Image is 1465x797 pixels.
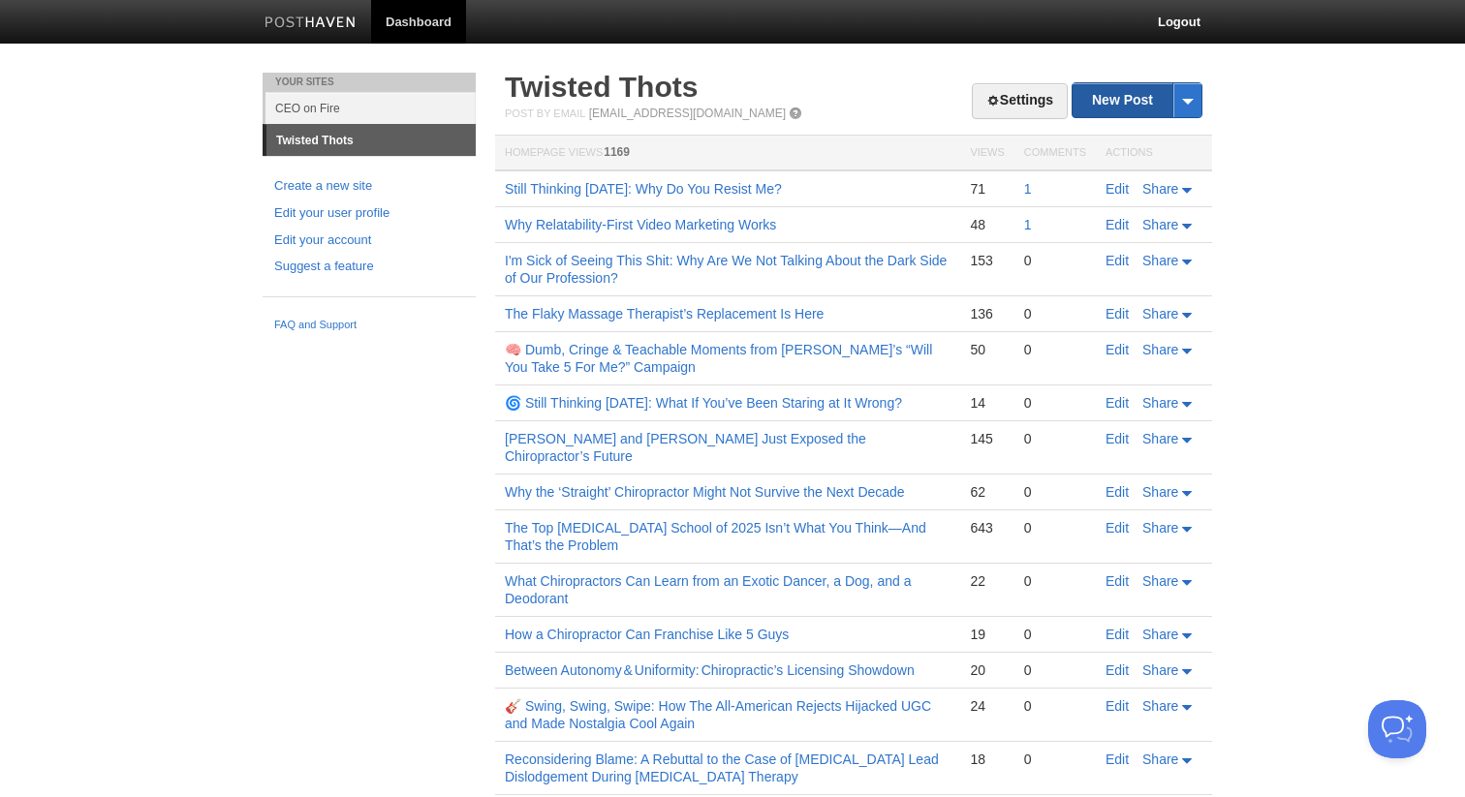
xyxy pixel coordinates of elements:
a: 🎸 Swing, Swing, Swipe: How The All-American Rejects Hijacked UGC and Made Nostalgia Cool Again [505,698,931,731]
a: Reconsidering Blame: A Rebuttal to the Case of [MEDICAL_DATA] Lead Dislodgement During [MEDICAL_D... [505,751,939,784]
th: Comments [1014,136,1096,171]
a: Edit [1106,698,1129,714]
a: The Top [MEDICAL_DATA] School of 2025 Isn’t What You Think—And That’s the Problem [505,520,926,553]
a: 1 [1024,181,1032,197]
span: Share [1142,627,1178,642]
div: 0 [1024,626,1086,643]
div: 18 [970,751,1004,768]
a: Edit [1106,627,1129,642]
div: 145 [970,430,1004,447]
div: 153 [970,252,1004,269]
div: 0 [1024,430,1086,447]
a: Edit [1106,431,1129,446]
a: Edit [1106,520,1129,536]
div: 0 [1024,341,1086,358]
div: 0 [1024,751,1086,768]
div: 136 [970,305,1004,322]
a: [EMAIL_ADDRESS][DOMAIN_NAME] [589,107,786,120]
a: New Post [1073,83,1201,117]
a: Edit your user profile [274,203,464,224]
a: Create a new site [274,176,464,197]
span: Share [1142,520,1178,536]
a: Edit [1106,342,1129,357]
a: 🧠 Dumb, Cringe & Teachable Moments from [PERSON_NAME]’s “Will You Take 5 For Me?” Campaign [505,342,932,375]
div: 50 [970,341,1004,358]
li: Your Sites [263,73,476,92]
span: Share [1142,431,1178,446]
div: 20 [970,661,1004,679]
iframe: Help Scout Beacon - Open [1368,700,1426,758]
a: [PERSON_NAME] and [PERSON_NAME] Just Exposed the Chiropractor’s Future [505,431,866,464]
div: 0 [1024,697,1086,715]
th: Actions [1096,136,1212,171]
span: Share [1142,573,1178,589]
div: 71 [970,180,1004,198]
div: 0 [1024,572,1086,590]
th: Views [960,136,1013,171]
a: 1 [1024,217,1032,232]
a: Edit [1106,395,1129,411]
a: Settings [972,83,1068,119]
span: Share [1142,662,1178,678]
div: 48 [970,216,1004,233]
th: Homepage Views [495,136,960,171]
div: 643 [970,519,1004,536]
div: 0 [1024,483,1086,501]
div: 0 [1024,661,1086,679]
span: Share [1142,217,1178,232]
a: The Flaky Massage Therapist’s Replacement Is Here [505,306,824,322]
span: Share [1142,484,1178,500]
span: Share [1142,751,1178,767]
div: 19 [970,626,1004,643]
span: Share [1142,395,1178,411]
a: 🌀 Still Thinking [DATE]: What If You’ve Been Staring at It Wrong? [505,395,902,411]
a: Why the ‘Straight’ Chiropractor Might Not Survive the Next Decade [505,484,905,500]
a: Twisted Thots [266,125,476,156]
div: 24 [970,697,1004,715]
a: CEO on Fire [265,92,476,124]
div: 0 [1024,394,1086,412]
div: 62 [970,483,1004,501]
a: Edit [1106,306,1129,322]
a: Edit [1106,751,1129,767]
img: Posthaven-bar [265,16,357,31]
span: Share [1142,253,1178,268]
a: Edit [1106,253,1129,268]
span: Share [1142,306,1178,322]
a: How a Chiropractor Can Franchise Like 5 Guys [505,627,789,642]
a: Edit [1106,662,1129,678]
a: Suggest a feature [274,257,464,277]
a: Still Thinking [DATE]: Why Do You Resist Me? [505,181,782,197]
a: Edit [1106,217,1129,232]
a: What Chiropractors Can Learn from an Exotic Dancer, a Dog, and a Deodorant [505,573,911,606]
span: Share [1142,342,1178,357]
div: 0 [1024,305,1086,322]
span: Share [1142,698,1178,714]
a: FAQ and Support [274,317,464,334]
span: Share [1142,181,1178,197]
div: 22 [970,572,1004,590]
div: 14 [970,394,1004,412]
a: Edit [1106,573,1129,589]
span: Post by Email [505,107,585,119]
a: I'm Sick of Seeing This Shit: Why Are We Not Talking About the Dark Side of Our Profession? [505,253,947,286]
a: Edit your account [274,230,464,251]
div: 0 [1024,519,1086,536]
a: Edit [1106,484,1129,500]
span: 1169 [604,145,630,159]
div: 0 [1024,252,1086,269]
a: Edit [1106,181,1129,197]
a: Twisted Thots [505,71,698,103]
a: Why Relatability-First Video Marketing Works [505,217,776,232]
a: Between Autonomy & Uniformity: Chiropractic’s Licensing Showdown [505,662,915,678]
